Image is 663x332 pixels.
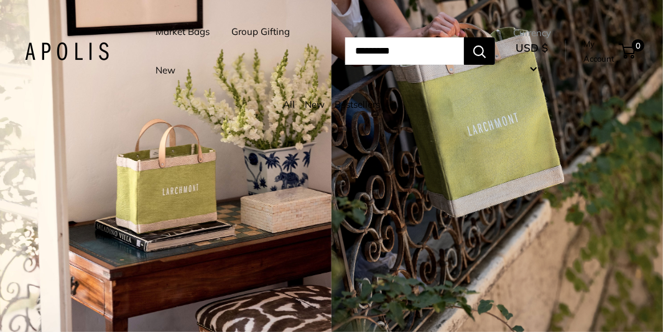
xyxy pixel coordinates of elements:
[583,36,614,67] a: My Account
[155,23,210,40] a: Market Bags
[335,98,380,110] a: Bestsellers
[513,38,551,78] button: USD $
[305,98,325,110] a: New
[620,44,636,59] a: 0
[155,62,175,79] a: New
[231,23,290,40] a: Group Gifting
[516,41,549,54] span: USD $
[632,39,644,52] span: 0
[464,37,495,65] button: Search
[25,42,109,60] img: Apolis
[283,98,295,110] a: All
[513,24,551,42] span: Currency
[345,37,464,65] input: Search...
